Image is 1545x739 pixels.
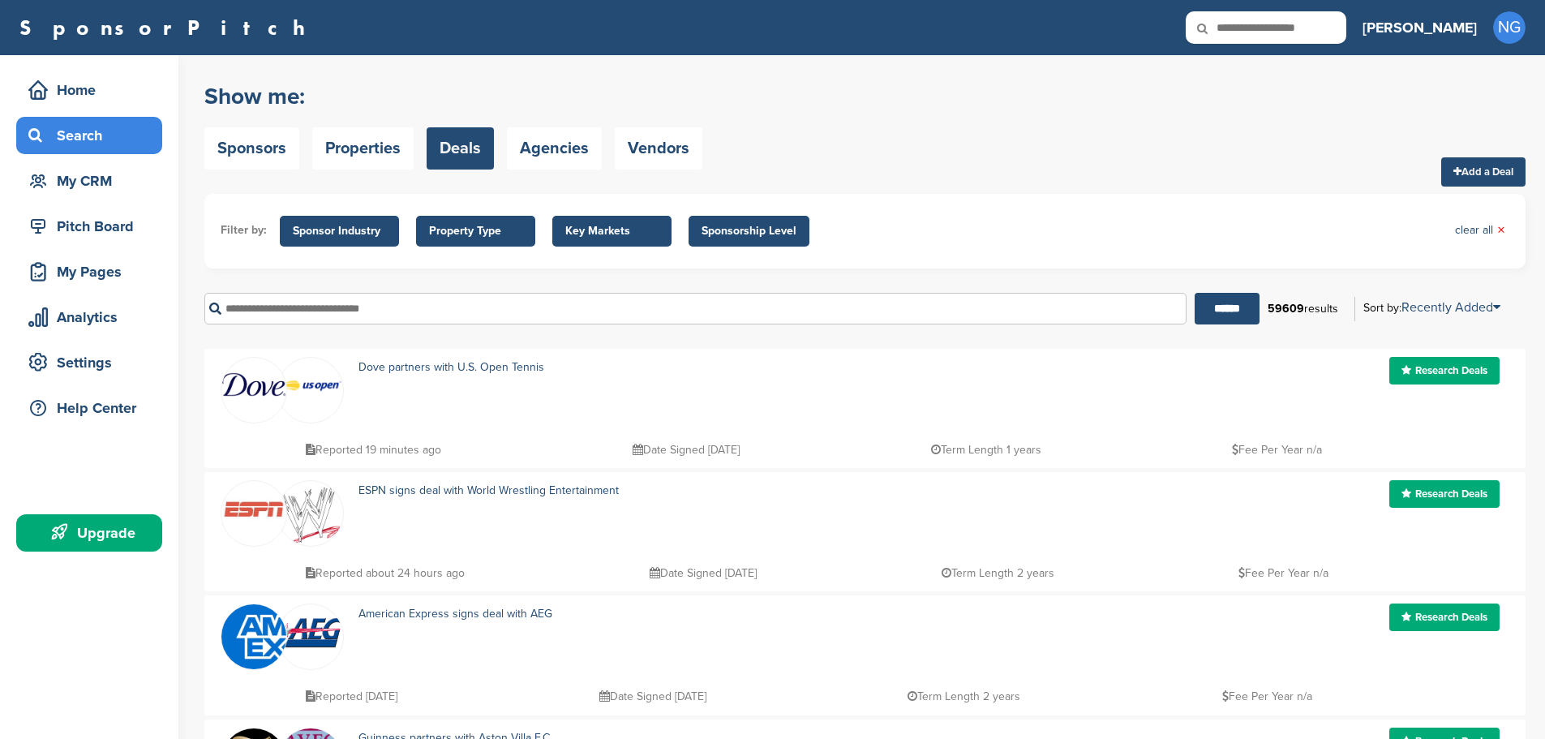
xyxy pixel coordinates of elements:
div: Upgrade [24,518,162,548]
p: Date Signed [DATE] [599,686,706,707]
a: Research Deals [1389,604,1500,631]
img: Open uri20141112 64162 12gd62f?1415806146 [278,481,343,551]
img: Data [221,372,286,397]
p: Term Length 2 years [908,686,1020,707]
li: Filter by: [221,221,267,239]
div: My CRM [24,166,162,195]
a: Analytics [16,299,162,336]
a: Deals [427,127,494,170]
p: Reported 19 minutes ago [306,440,441,460]
span: × [1497,221,1505,239]
a: Settings [16,344,162,381]
a: Sponsors [204,127,299,170]
a: SponsorPitch [19,17,315,38]
p: Fee Per Year n/a [1222,686,1312,707]
p: Term Length 1 years [931,440,1041,460]
span: Property Type [429,222,522,240]
a: Agencies [507,127,602,170]
b: 59609 [1268,302,1304,316]
div: Search [24,121,162,150]
h3: [PERSON_NAME] [1363,16,1477,39]
p: Fee Per Year n/a [1232,440,1322,460]
h2: Show me: [204,82,702,111]
a: Research Deals [1389,480,1500,508]
p: Date Signed [DATE] [633,440,740,460]
p: Reported [DATE] [306,686,397,707]
a: Vendors [615,127,702,170]
img: Amex logo [221,604,286,669]
a: [PERSON_NAME] [1363,10,1477,45]
img: Screen shot 2016 05 05 at 12.09.31 pm [221,495,286,521]
div: Help Center [24,393,162,423]
span: Key Markets [565,222,659,240]
a: Research Deals [1389,357,1500,385]
span: NG [1493,11,1526,44]
div: Sort by: [1363,301,1500,314]
a: ESPN signs deal with World Wrestling Entertainment [358,483,619,497]
a: Search [16,117,162,154]
a: clear all× [1455,221,1505,239]
div: Settings [24,348,162,377]
div: Home [24,75,162,105]
a: Properties [312,127,414,170]
a: American Express signs deal with AEG [358,607,552,621]
p: Fee Per Year n/a [1238,563,1328,583]
a: My CRM [16,162,162,200]
a: Upgrade [16,514,162,552]
a: Help Center [16,389,162,427]
a: Home [16,71,162,109]
div: Analytics [24,303,162,332]
span: Sponsor Industry [293,222,386,240]
a: Add a Deal [1441,157,1526,187]
a: My Pages [16,253,162,290]
div: results [1260,295,1346,323]
p: Term Length 2 years [942,563,1054,583]
a: Pitch Board [16,208,162,245]
p: Reported about 24 hours ago [306,563,465,583]
img: Screen shot 2018 07 23 at 2.49.02 pm [278,376,343,393]
p: Date Signed [DATE] [650,563,757,583]
div: My Pages [24,257,162,286]
a: Recently Added [1401,299,1500,316]
img: Open uri20141112 64162 1t4610c?1415809572 [278,615,343,648]
span: Sponsorship Level [702,222,796,240]
a: Dove partners with U.S. Open Tennis [358,360,544,374]
div: Pitch Board [24,212,162,241]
